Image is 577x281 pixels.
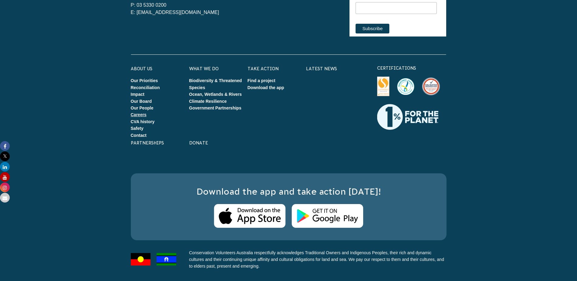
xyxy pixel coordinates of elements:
[189,99,227,104] a: Climate Resilience
[189,78,242,90] a: Biodiversity & Threatened Species
[189,249,447,269] p: Conservation Volunteers Australia respectfully acknowledges Traditional Owners and Indigenous Peo...
[131,78,158,83] a: Our Priorities
[131,66,152,71] a: About Us
[131,10,219,15] a: E: [EMAIL_ADDRESS][DOMAIN_NAME]
[143,186,434,198] h3: Download the app and take action [DATE]!
[131,253,176,265] img: Flags
[248,85,284,90] a: Download the app
[292,204,363,228] img: Android Store Logo
[248,66,279,71] a: Take Action
[131,85,160,90] a: Reconciliation
[131,119,155,124] a: CVA history
[131,112,147,117] a: Careers
[248,78,276,83] a: Find a project
[189,140,208,145] a: Donate
[131,140,164,145] a: Partnerships
[131,126,144,131] a: Safety
[306,66,337,71] a: Latest News
[131,99,152,104] a: Our Board
[214,204,286,228] img: Apple Store Logo
[131,106,154,110] a: Our People
[131,133,147,138] a: Contact
[377,64,447,72] p: certifications
[356,24,389,33] input: Subscribe
[189,66,219,71] a: What We Do
[131,2,166,8] a: P: 03 5330 0200
[131,92,144,97] a: Impact
[189,92,242,97] a: Ocean, Wetlands & Rivers
[189,106,242,110] a: Government Partnerships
